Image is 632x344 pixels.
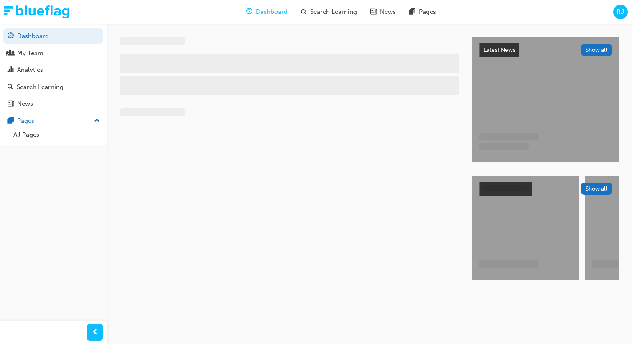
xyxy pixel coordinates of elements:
[4,5,69,18] img: Trak
[617,7,624,17] span: RJ
[370,7,377,17] span: news-icon
[3,96,103,112] a: News
[8,84,13,91] span: search-icon
[17,116,34,126] div: Pages
[613,5,628,19] button: RJ
[409,7,415,17] span: pages-icon
[581,44,612,56] button: Show all
[403,3,443,20] a: pages-iconPages
[3,27,103,113] button: DashboardMy TeamAnalyticsSearch LearningNews
[380,7,396,17] span: News
[246,7,252,17] span: guage-icon
[8,33,14,40] span: guage-icon
[17,48,43,58] div: My Team
[8,50,14,57] span: people-icon
[8,117,14,125] span: pages-icon
[364,3,403,20] a: news-iconNews
[581,183,612,195] button: Show all
[310,7,357,17] span: Search Learning
[294,3,364,20] a: search-iconSearch Learning
[301,7,307,17] span: search-icon
[479,43,612,57] a: Latest NewsShow all
[240,3,294,20] a: guage-iconDashboard
[10,128,103,141] a: All Pages
[17,82,64,92] div: Search Learning
[8,66,14,74] span: chart-icon
[8,100,14,108] span: news-icon
[17,65,43,75] div: Analytics
[419,7,436,17] span: Pages
[3,113,103,129] button: Pages
[3,28,103,44] a: Dashboard
[256,7,288,17] span: Dashboard
[17,99,33,109] div: News
[3,62,103,78] a: Analytics
[484,46,515,54] span: Latest News
[92,327,98,338] span: prev-icon
[3,79,103,95] a: Search Learning
[479,182,612,196] a: Show all
[94,115,100,126] span: up-icon
[3,46,103,61] a: My Team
